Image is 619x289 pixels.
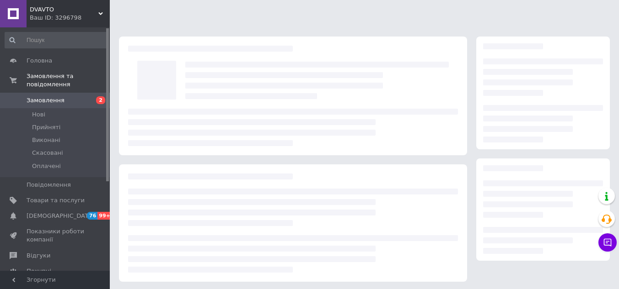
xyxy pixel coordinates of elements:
span: Замовлення [27,96,65,105]
span: Виконані [32,136,60,144]
span: Покупці [27,267,51,275]
span: 76 [87,212,97,220]
div: Ваш ID: 3296798 [30,14,110,22]
span: Оплачені [32,162,61,170]
span: 2 [96,96,105,104]
input: Пошук [5,32,108,48]
span: 99+ [97,212,113,220]
span: Головна [27,57,52,65]
button: Чат з покупцем [598,233,617,252]
span: [DEMOGRAPHIC_DATA] [27,212,94,220]
span: Прийняті [32,123,60,131]
span: Замовлення та повідомлення [27,72,110,89]
span: Нові [32,110,45,119]
span: Товари та послуги [27,196,85,205]
span: Показники роботи компанії [27,227,85,244]
span: DVAVTO [30,5,98,14]
span: Скасовані [32,149,63,157]
span: Повідомлення [27,181,71,189]
span: Відгуки [27,252,50,260]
